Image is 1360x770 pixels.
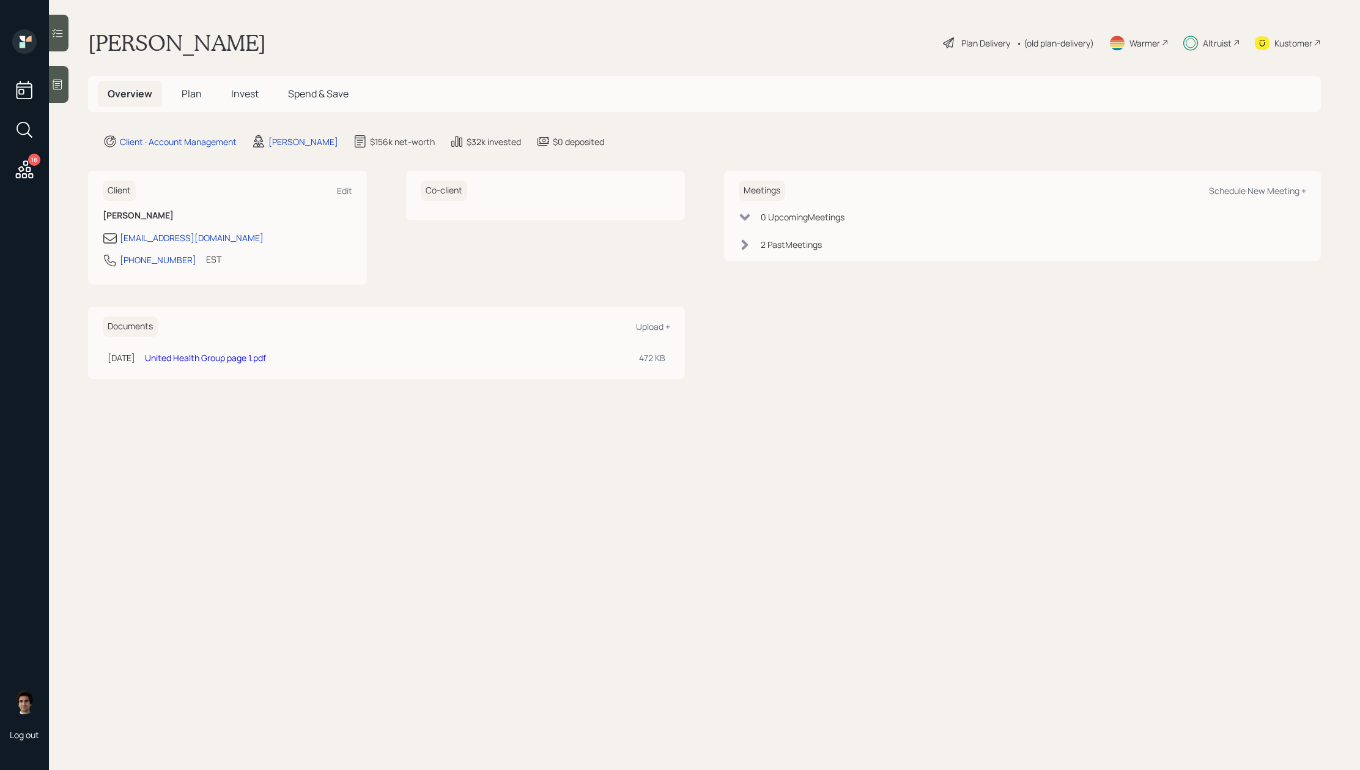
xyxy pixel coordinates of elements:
div: $0 deposited [553,135,604,148]
div: [PHONE_NUMBER] [120,253,196,266]
div: Log out [10,729,39,741]
div: 18 [28,154,40,166]
div: Plan Delivery [961,37,1010,50]
h6: [PERSON_NAME] [103,211,352,221]
div: 472 KB [639,351,665,364]
div: Altruist [1203,37,1232,50]
span: Overview [108,87,152,100]
div: Client · Account Management [120,135,237,148]
div: Warmer [1129,37,1160,50]
div: Upload + [636,321,670,332]
h6: Co-client [421,181,467,201]
img: harrison-schaefer-headshot-2.png [12,690,37,714]
span: Spend & Save [288,87,349,100]
div: $156k net-worth [370,135,435,148]
span: Plan [182,87,202,100]
div: [DATE] [108,351,135,364]
h6: Meetings [739,181,785,201]
div: Kustomer [1274,37,1312,50]
div: Edit [337,185,352,196]
a: United Health Group page 1.pdf [145,352,266,364]
div: EST [206,253,221,266]
span: Invest [231,87,259,100]
h1: [PERSON_NAME] [88,29,266,56]
div: 0 Upcoming Meeting s [761,211,844,223]
div: 2 Past Meeting s [761,238,822,251]
h6: Client [103,181,136,201]
div: • (old plan-delivery) [1016,37,1094,50]
div: [EMAIL_ADDRESS][DOMAIN_NAME] [120,231,264,244]
div: $32k invested [467,135,521,148]
div: Schedule New Meeting + [1209,185,1306,196]
h6: Documents [103,316,158,337]
div: [PERSON_NAME] [268,135,338,148]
